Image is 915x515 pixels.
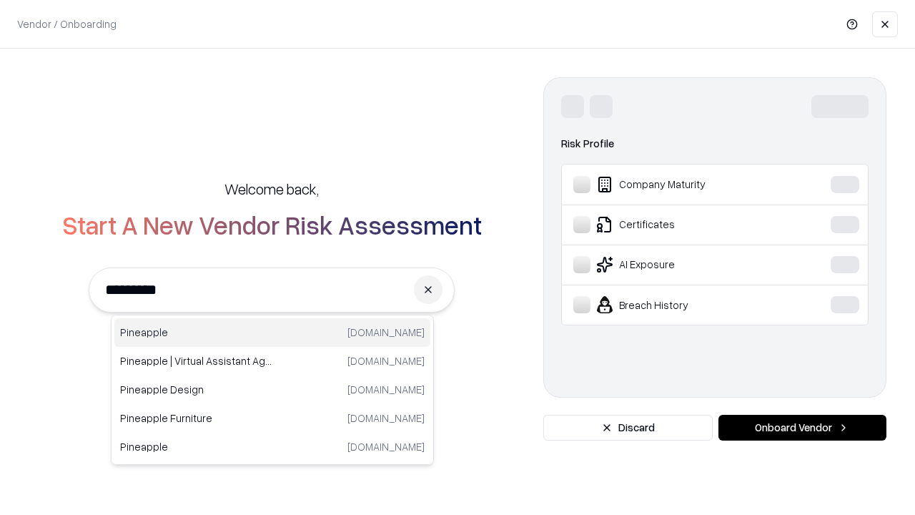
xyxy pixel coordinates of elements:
[347,325,425,340] p: [DOMAIN_NAME]
[120,382,272,397] p: Pineapple Design
[224,179,319,199] h5: Welcome back,
[17,16,117,31] p: Vendor / Onboarding
[120,411,272,426] p: Pineapple Furniture
[347,382,425,397] p: [DOMAIN_NAME]
[120,353,272,368] p: Pineapple | Virtual Assistant Agency
[718,415,886,441] button: Onboard Vendor
[347,439,425,454] p: [DOMAIN_NAME]
[573,216,787,233] div: Certificates
[347,353,425,368] p: [DOMAIN_NAME]
[561,135,869,152] div: Risk Profile
[573,176,787,193] div: Company Maturity
[347,411,425,426] p: [DOMAIN_NAME]
[573,256,787,273] div: AI Exposure
[573,296,787,313] div: Breach History
[111,315,434,465] div: Suggestions
[120,325,272,340] p: Pineapple
[543,415,713,441] button: Discard
[62,210,482,239] h2: Start A New Vendor Risk Assessment
[120,439,272,454] p: Pineapple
